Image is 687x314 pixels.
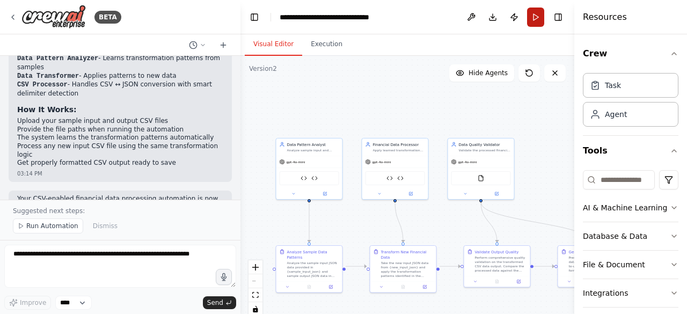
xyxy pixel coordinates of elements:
g: Edge from c210a24f-636a-45a4-88f9-1fe43e9be69c to 807e00ab-aecd-46db-927a-4eb2d808efa0 [440,264,461,269]
strong: How It Works: [17,105,77,114]
button: fit view [249,288,262,302]
span: gpt-4o-mini [458,160,477,164]
span: gpt-4o-mini [372,160,391,164]
button: Open in side panel [396,191,426,197]
div: Generate Final CSV OutputPresent the final validated CSV data output in a clean, ready-to-use for... [558,245,625,288]
li: - Applies patterns to new data [17,72,223,81]
button: zoom in [249,260,262,274]
button: Open in side panel [481,191,512,197]
button: Tools [583,136,678,166]
span: gpt-4o-mini [287,160,305,164]
div: Validate Output QualityPerform comprehensive quality validation on the transformed CSV data outpu... [464,245,531,288]
g: Edge from 1e756ba4-b4bb-48c2-a595-0d095fe1660e to 3ea123a0-f775-4636-b5fe-00f4a5b27eb8 [306,202,312,243]
div: Task [605,80,621,91]
g: Edge from 807e00ab-aecd-46db-927a-4eb2d808efa0 to df286197-f3fd-43b8-be8e-43998be69a35 [533,264,554,269]
g: Edge from ff88bfcd-1842-4051-84fe-1d2103055cab to 807e00ab-aecd-46db-927a-4eb2d808efa0 [478,202,500,243]
button: Switch to previous chat [185,39,210,52]
span: Hide Agents [469,69,508,77]
div: Data Pattern AnalystAnalyze sample input and output financial data to identify transformation pat... [276,138,343,200]
li: - Learns transformation patterns from samples [17,54,223,71]
div: Data Quality Validator [459,142,511,147]
nav: breadcrumb [280,12,393,23]
div: Transform New Financial DataTake the new input JSON data from {new_input_json} and apply the tran... [370,245,437,293]
div: Analyze sample input and output financial data to identify transformation patterns, column mappin... [287,148,339,152]
button: Crew [583,39,678,69]
div: Perform comprehensive quality validation on the transformed CSV data output. Compare the processe... [475,255,527,273]
div: Take the new input JSON data from {new_input_json} and apply the transformation patterns identifi... [381,261,433,278]
button: No output available [486,279,508,285]
button: Hide left sidebar [247,10,262,25]
img: CSV Processor [397,175,404,181]
button: Open in side panel [310,191,340,197]
span: Improve [20,298,46,307]
div: Present the final validated CSV data output in a clean, ready-to-use format. Ensure the CSV forma... [569,255,621,273]
code: CSV Processor [17,81,68,89]
g: Edge from 3ea123a0-f775-4636-b5fe-00f4a5b27eb8 to c210a24f-636a-45a4-88f9-1fe43e9be69c [346,264,367,269]
li: Provide the file paths when running the automation [17,126,223,134]
button: Send [203,296,236,309]
button: Hide right sidebar [551,10,566,25]
button: Open in side panel [321,284,340,290]
button: No output available [298,284,320,290]
img: Data Pattern Analyzer [301,175,307,181]
button: Database & Data [583,222,678,250]
button: Hide Agents [449,64,514,82]
div: Apply learned transformation patterns to process new financial data files and generate output in ... [373,148,425,152]
p: Your CSV-enabled financial data processing automation is now ready! You can run it with your samp... [17,195,223,220]
button: Start a new chat [215,39,232,52]
div: Data Quality ValidatorValidate the processed financial data output for accuracy, completeness, an... [448,138,515,200]
div: BETA [94,11,121,24]
p: Suggested next steps: [13,207,228,215]
img: Logo [21,5,86,29]
button: Improve [4,296,51,310]
div: Validate the processed financial data output for accuracy, completeness, and format consistency b... [459,148,511,152]
g: Edge from 86679df2-038c-4238-8c67-600209bec569 to c210a24f-636a-45a4-88f9-1fe43e9be69c [392,202,406,243]
h4: Resources [583,11,627,24]
button: No output available [392,284,414,290]
div: Version 2 [249,64,277,73]
button: Click to speak your automation idea [216,269,232,285]
button: Integrations [583,279,678,307]
code: Data Pattern Analyzer [17,55,98,62]
img: CSV Processor [311,175,318,181]
div: Data Pattern Analyst [287,142,339,147]
li: The system learns the transformation patterns automatically [17,134,223,142]
li: Process any new input CSV file using the same transformation logic [17,142,223,159]
div: Validate Output Quality [475,249,519,254]
button: Run Automation [13,218,83,233]
span: Dismiss [93,222,118,230]
li: Get properly formatted CSV output ready to save [17,159,223,167]
span: Send [207,298,223,307]
button: Open in side panel [509,279,528,285]
button: AI & Machine Learning [583,194,678,222]
button: Open in side panel [415,284,434,290]
div: Analyze the sample input JSON data provided in {sample_input_json} and sample output JSON data in... [287,261,339,278]
img: FileReadTool [478,175,484,181]
div: Financial Data ProcessorApply learned transformation patterns to process new financial data files... [362,138,429,200]
button: Dismiss [87,218,123,233]
div: Transform New Financial Data [381,249,433,260]
g: Edge from ff88bfcd-1842-4051-84fe-1d2103055cab to df286197-f3fd-43b8-be8e-43998be69a35 [478,202,594,243]
code: Data Transformer [17,72,79,80]
li: - Handles CSV ↔ JSON conversion with smart delimiter detection [17,81,223,98]
li: Upload your sample input and output CSV files [17,117,223,126]
div: Financial Data Processor [373,142,425,147]
button: File & Document [583,251,678,279]
div: Analyze Sample Data PatternsAnalyze the sample input JSON data provided in {sample_input_json} an... [276,245,343,293]
div: Agent [605,109,627,120]
img: Data Transformer [386,175,393,181]
div: Crew [583,69,678,135]
div: 03:14 PM [17,170,223,178]
span: Run Automation [26,222,78,230]
button: Visual Editor [245,33,302,56]
div: Generate Final CSV Output [569,249,619,254]
div: Analyze Sample Data Patterns [287,249,339,260]
button: Execution [302,33,351,56]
